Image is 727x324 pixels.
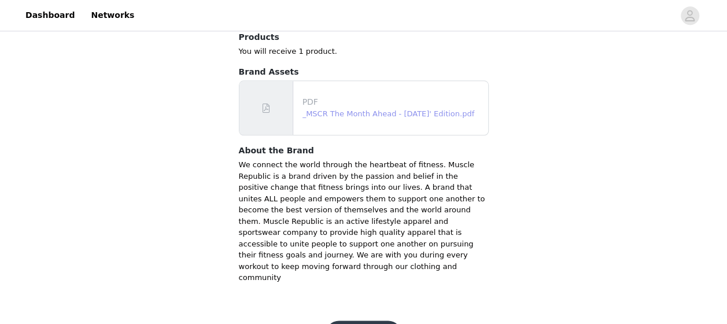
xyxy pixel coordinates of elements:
p: We connect the world through the heartbeat of fitness. Muscle Republic is a brand driven by the p... [239,159,489,283]
p: You will receive 1 product. [239,46,489,57]
a: Networks [84,2,141,28]
h4: Products [239,31,489,43]
h4: Brand Assets [239,66,489,78]
a: _MSCR The Month Ahead - [DATE]' Edition.pdf [302,109,475,118]
a: Dashboard [19,2,82,28]
div: avatar [684,6,695,25]
p: PDF [302,96,484,108]
h4: About the Brand [239,145,489,157]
